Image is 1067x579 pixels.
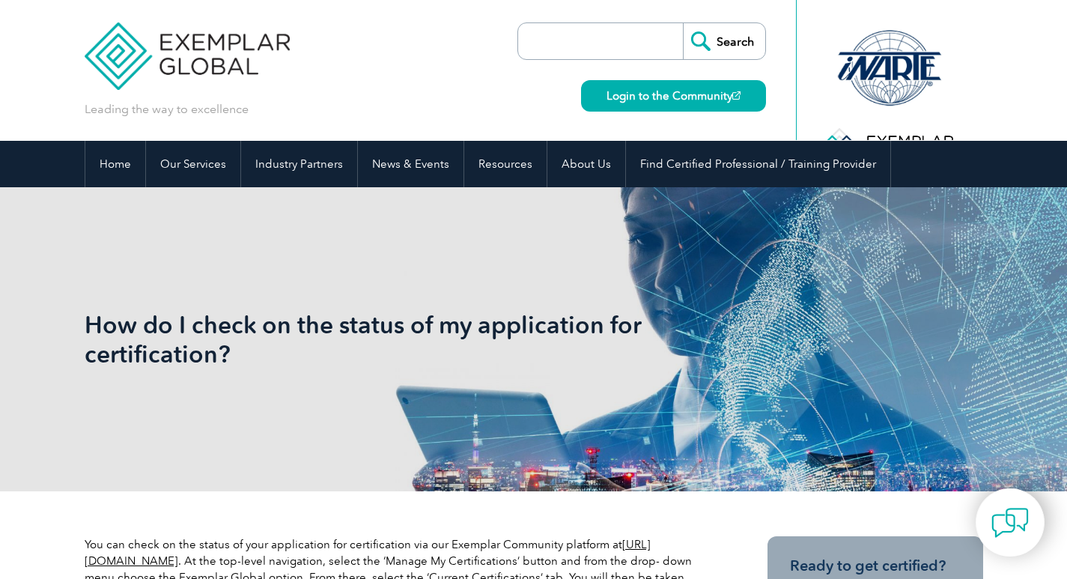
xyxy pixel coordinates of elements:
[581,80,766,112] a: Login to the Community
[732,91,741,100] img: open_square.png
[85,310,660,369] h1: How do I check on the status of my application for certification?
[464,141,547,187] a: Resources
[683,23,765,59] input: Search
[991,504,1029,542] img: contact-chat.png
[146,141,240,187] a: Our Services
[358,141,463,187] a: News & Events
[241,141,357,187] a: Industry Partners
[85,101,249,118] p: Leading the way to excellence
[547,141,625,187] a: About Us
[790,557,961,575] h3: Ready to get certified?
[626,141,890,187] a: Find Certified Professional / Training Provider
[85,141,145,187] a: Home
